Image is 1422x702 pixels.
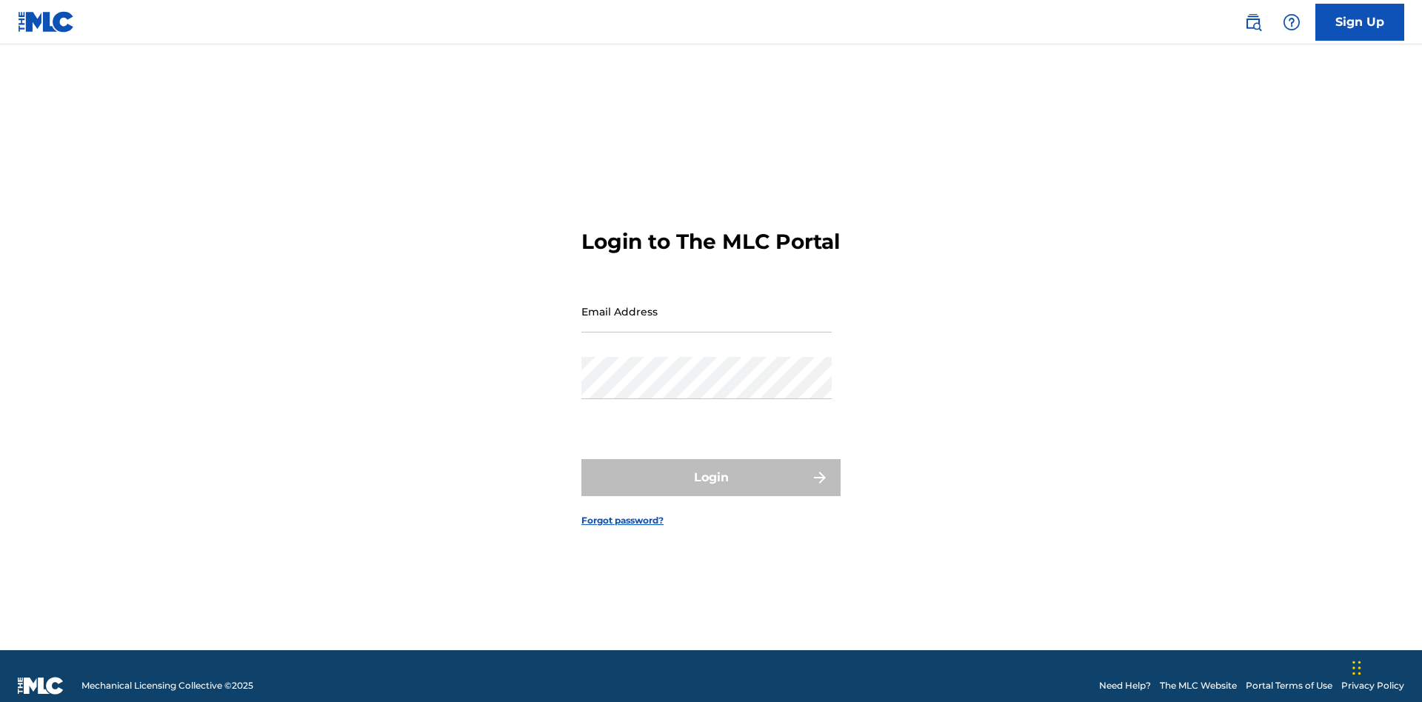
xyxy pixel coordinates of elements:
h3: Login to The MLC Portal [581,229,840,255]
a: The MLC Website [1160,679,1237,692]
a: Portal Terms of Use [1246,679,1332,692]
a: Need Help? [1099,679,1151,692]
div: Drag [1352,646,1361,690]
img: logo [18,677,64,695]
span: Mechanical Licensing Collective © 2025 [81,679,253,692]
img: help [1283,13,1301,31]
a: Public Search [1238,7,1268,37]
a: Sign Up [1315,4,1404,41]
img: MLC Logo [18,11,75,33]
iframe: Chat Widget [1348,631,1422,702]
a: Privacy Policy [1341,679,1404,692]
div: Help [1277,7,1306,37]
img: search [1244,13,1262,31]
a: Forgot password? [581,514,664,527]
